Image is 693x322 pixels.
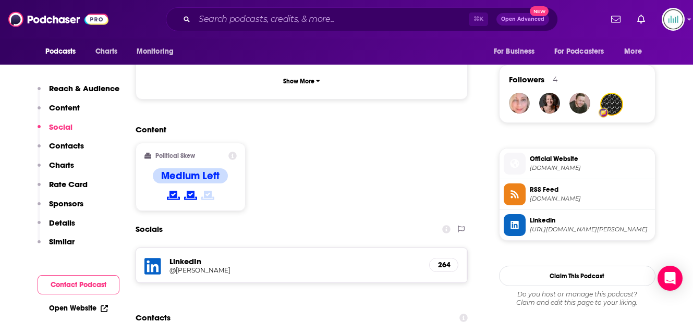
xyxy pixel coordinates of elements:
[49,103,80,113] p: Content
[49,160,74,170] p: Charts
[530,216,651,225] span: Linkedin
[283,78,314,85] p: Show More
[496,13,549,26] button: Open AdvancedNew
[530,226,651,233] span: https://www.linkedin.com/in/heather-caygle
[155,152,195,159] h2: Political Skew
[530,164,651,172] span: punchbowl.news
[161,169,220,182] h4: Medium Left
[553,75,557,84] div: 4
[487,42,548,61] button: open menu
[49,237,75,246] p: Similar
[633,10,649,28] a: Show notifications dropdown
[129,42,187,61] button: open menu
[38,83,119,103] button: Reach & Audience
[166,7,558,31] div: Search podcasts, credits, & more...
[89,42,124,61] a: Charts
[658,266,683,291] div: Open Intercom Messenger
[49,199,83,208] p: Sponsors
[509,75,544,84] span: Followers
[624,44,642,59] span: More
[169,266,336,274] h5: @[PERSON_NAME]
[49,218,75,228] p: Details
[554,44,604,59] span: For Podcasters
[95,44,118,59] span: Charts
[530,154,651,164] span: Official Website
[49,141,84,151] p: Contacts
[494,44,535,59] span: For Business
[504,214,651,236] a: Linkedin[URL][DOMAIN_NAME][PERSON_NAME]
[499,290,655,307] div: Claim and edit this page to your liking.
[38,275,119,294] button: Contact Podcast
[598,107,609,118] img: User Badge Icon
[499,266,655,286] button: Claim This Podcast
[569,93,590,114] img: bgough
[499,290,655,299] span: Do you host or manage this podcast?
[8,9,108,29] img: Podchaser - Follow, Share and Rate Podcasts
[530,6,549,16] span: New
[662,8,685,31] button: Show profile menu
[530,185,651,194] span: RSS Feed
[136,125,460,134] h2: Content
[662,8,685,31] img: User Profile
[504,183,651,205] a: RSS Feed[DOMAIN_NAME]
[548,42,619,61] button: open menu
[38,160,74,179] button: Charts
[617,42,655,61] button: open menu
[38,237,75,256] button: Similar
[136,219,163,239] h2: Socials
[144,71,459,91] button: Show More
[509,93,530,114] img: dggpa5
[169,256,421,266] h5: LinkedIn
[38,218,75,237] button: Details
[194,11,469,28] input: Search podcasts, credits, & more...
[38,199,83,218] button: Sponsors
[469,13,488,26] span: ⌘ K
[662,8,685,31] span: Logged in as podglomerate
[38,103,80,122] button: Content
[49,122,72,132] p: Social
[49,304,108,313] a: Open Website
[539,93,560,114] img: ElisaAllechant
[38,42,90,61] button: open menu
[137,44,174,59] span: Monitoring
[438,261,449,269] h5: 264
[38,141,84,160] button: Contacts
[49,83,119,93] p: Reach & Audience
[49,179,88,189] p: Rate Card
[504,153,651,175] a: Official Website[DOMAIN_NAME]
[530,195,651,203] span: feeds.megaphone.fm
[501,17,544,22] span: Open Advanced
[169,266,421,274] a: @[PERSON_NAME]
[38,179,88,199] button: Rate Card
[601,94,622,115] img: Seyfert
[45,44,76,59] span: Podcasts
[607,10,625,28] a: Show notifications dropdown
[38,122,72,141] button: Social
